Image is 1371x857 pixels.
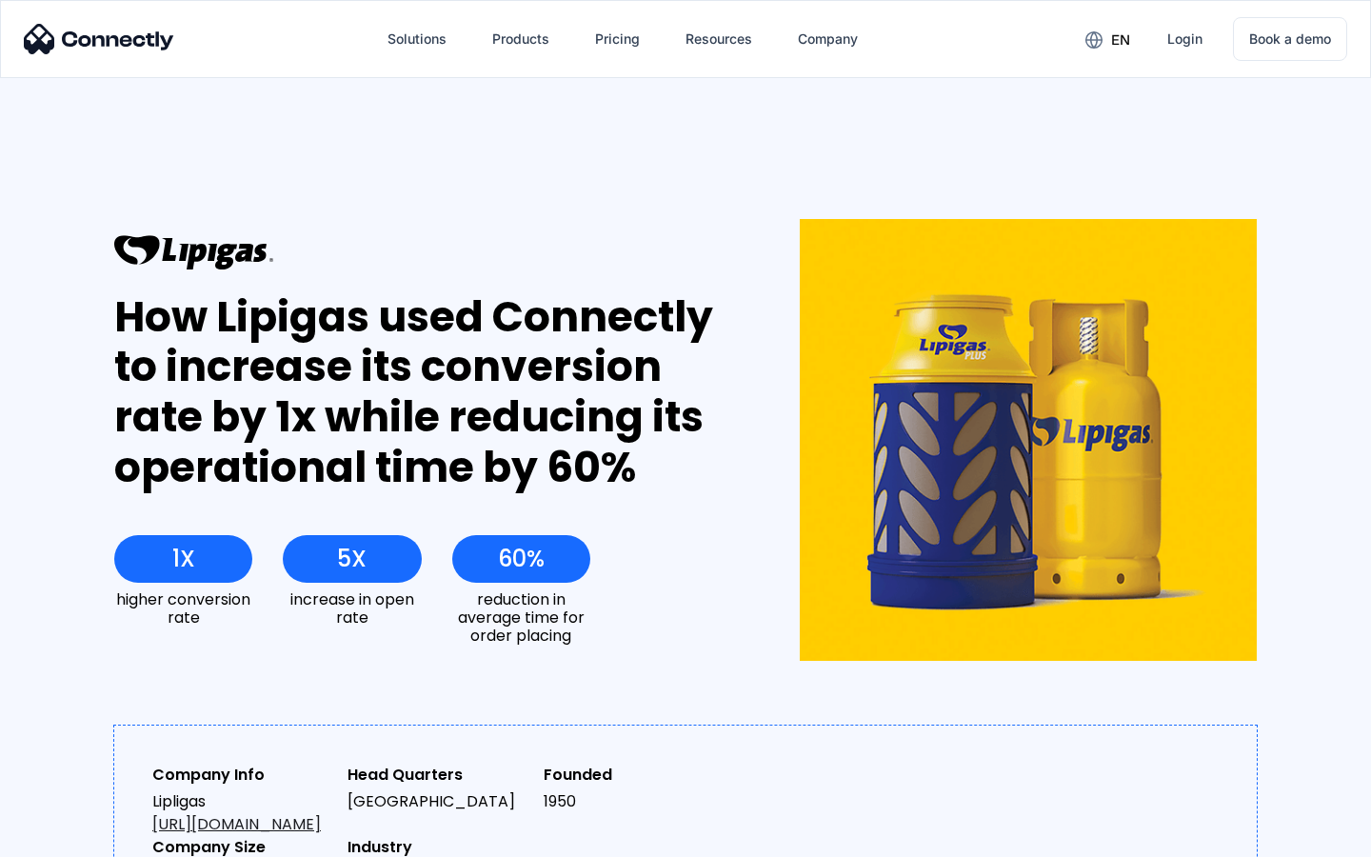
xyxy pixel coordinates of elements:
div: reduction in average time for order placing [452,590,590,646]
a: [URL][DOMAIN_NAME] [152,813,321,835]
a: Login [1152,16,1218,62]
div: increase in open rate [283,590,421,627]
div: How Lipigas used Connectly to increase its conversion rate by 1x while reducing its operational t... [114,292,730,493]
aside: Language selected: English [19,824,114,850]
div: Products [492,26,549,52]
div: higher conversion rate [114,590,252,627]
div: Login [1167,26,1202,52]
div: Resources [685,26,752,52]
div: [GEOGRAPHIC_DATA] [348,790,527,813]
div: Pricing [595,26,640,52]
div: en [1111,27,1130,53]
div: 60% [498,546,545,572]
img: Connectly Logo [24,24,174,54]
div: 1X [172,546,195,572]
div: Founded [544,764,724,787]
div: 5X [337,546,367,572]
div: 1950 [544,790,724,813]
a: Book a demo [1233,17,1347,61]
div: Lipligas [152,790,332,836]
div: Head Quarters [348,764,527,787]
a: Pricing [580,16,655,62]
ul: Language list [38,824,114,850]
div: Company Info [152,764,332,787]
div: Solutions [387,26,447,52]
div: Company [798,26,858,52]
